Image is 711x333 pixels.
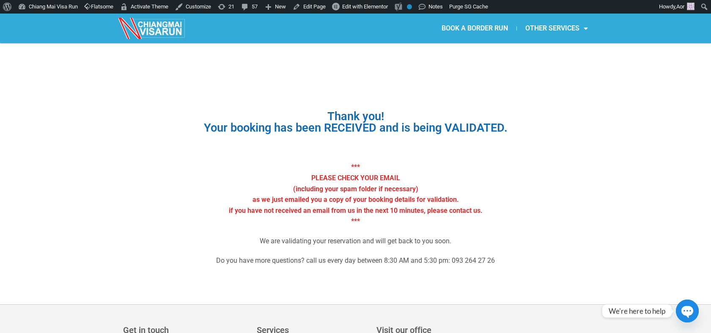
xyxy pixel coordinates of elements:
p: Do you have more questions? call us every day between 8:30 AM and 5:30 pm: 093 264 27 26 [138,255,574,266]
strong: as we just emailed you a copy of your booking details for validation. if you have not received an... [229,195,483,225]
nav: Menu [355,19,596,38]
a: OTHER SERVICES [517,19,596,38]
a: BOOK A BORDER RUN [433,19,516,38]
strong: *** PLEASE CHECK YOUR EMAIL (including your spam folder if necessary) [293,163,418,193]
p: We are validating your reservation and will get back to you soon. [138,236,574,247]
span: Aor [676,3,684,10]
div: No index [407,4,412,9]
span: Edit with Elementor [342,3,388,10]
h1: Thank you! Your booking has been RECEIVED and is being VALIDATED. [138,111,574,134]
